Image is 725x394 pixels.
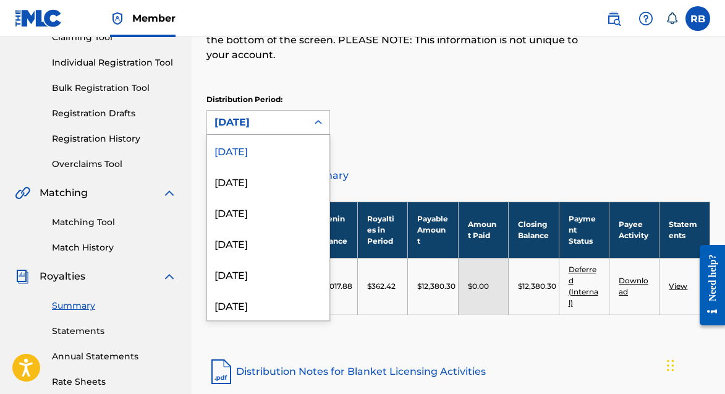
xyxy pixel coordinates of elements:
[110,11,125,26] img: Top Rightsholder
[52,241,177,254] a: Match History
[162,186,177,200] img: expand
[669,281,687,291] a: View
[15,269,30,284] img: Royalties
[417,281,456,292] p: $12,380.30
[601,6,626,31] a: Public Search
[207,135,329,166] div: [DATE]
[559,202,609,258] th: Payment Status
[52,82,177,95] a: Bulk Registration Tool
[207,289,329,320] div: [DATE]
[52,107,177,120] a: Registration Drafts
[206,357,236,387] img: pdf
[458,202,508,258] th: Amount Paid
[609,202,659,258] th: Payee Activity
[659,202,710,258] th: Statements
[316,281,352,292] p: $12,017.88
[606,11,621,26] img: search
[40,186,88,200] span: Matching
[357,202,407,258] th: Royalties in Period
[214,115,300,130] div: [DATE]
[52,56,177,69] a: Individual Registration Tool
[52,325,177,338] a: Statements
[52,216,177,229] a: Matching Tool
[52,132,177,145] a: Registration History
[162,269,177,284] img: expand
[307,202,357,258] th: Opening Balance
[518,281,556,292] p: $12,380.30
[569,265,598,307] a: Deferred (Internal)
[52,31,177,44] a: Claiming Tool
[132,11,176,25] span: Member
[634,6,658,31] div: Help
[52,375,177,388] a: Rate Sheets
[52,350,177,363] a: Annual Statements
[619,276,648,296] a: Download
[663,335,725,394] iframe: Chat Widget
[206,357,710,387] a: Distribution Notes for Blanket Licensing Activities
[468,281,489,292] p: $0.00
[638,11,653,26] img: help
[509,202,559,258] th: Closing Balance
[207,166,329,197] div: [DATE]
[667,347,674,384] div: Drag
[15,186,30,200] img: Matching
[666,12,678,25] div: Notifications
[40,269,85,284] span: Royalties
[408,202,458,258] th: Payable Amount
[690,235,725,335] iframe: Resource Center
[206,161,710,191] a: Distribution Summary
[685,6,710,31] div: User Menu
[52,158,177,171] a: Overclaims Tool
[207,259,329,289] div: [DATE]
[206,94,330,105] p: Distribution Period:
[52,299,177,312] a: Summary
[207,197,329,228] div: [DATE]
[15,9,62,27] img: MLC Logo
[207,228,329,259] div: [DATE]
[367,281,396,292] p: $362.42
